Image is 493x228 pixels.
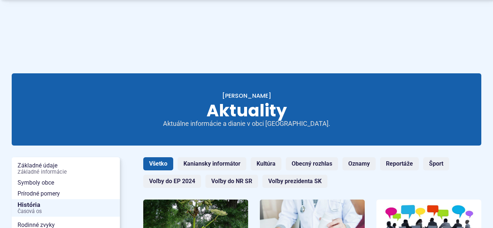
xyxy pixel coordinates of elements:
[205,175,258,188] a: Voľby do NR SR
[286,157,338,170] a: Obecný rozhlas
[342,157,376,170] a: Oznamy
[143,157,173,170] a: Všetko
[159,120,334,128] p: Aktuálne informácie a dianie v obci [GEOGRAPHIC_DATA].
[18,188,114,199] span: Prírodné pomery
[178,157,246,170] a: Kaniansky informátor
[18,209,114,215] span: Časová os
[18,199,114,217] span: História
[18,177,114,188] span: Symboly obce
[12,160,120,177] a: Základné údajeZákladné informácie
[12,177,120,188] a: Symboly obce
[206,99,287,122] span: Aktuality
[18,169,114,175] span: Základné informácie
[12,188,120,199] a: Prírodné pomery
[222,92,271,100] a: [PERSON_NAME]
[423,157,449,170] a: Šport
[143,175,201,188] a: Voľby do EP 2024
[12,199,120,217] a: HistóriaČasová os
[262,175,327,188] a: Voľby prezidenta SK
[251,157,281,170] a: Kultúra
[18,160,114,177] span: Základné údaje
[380,157,419,170] a: Reportáže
